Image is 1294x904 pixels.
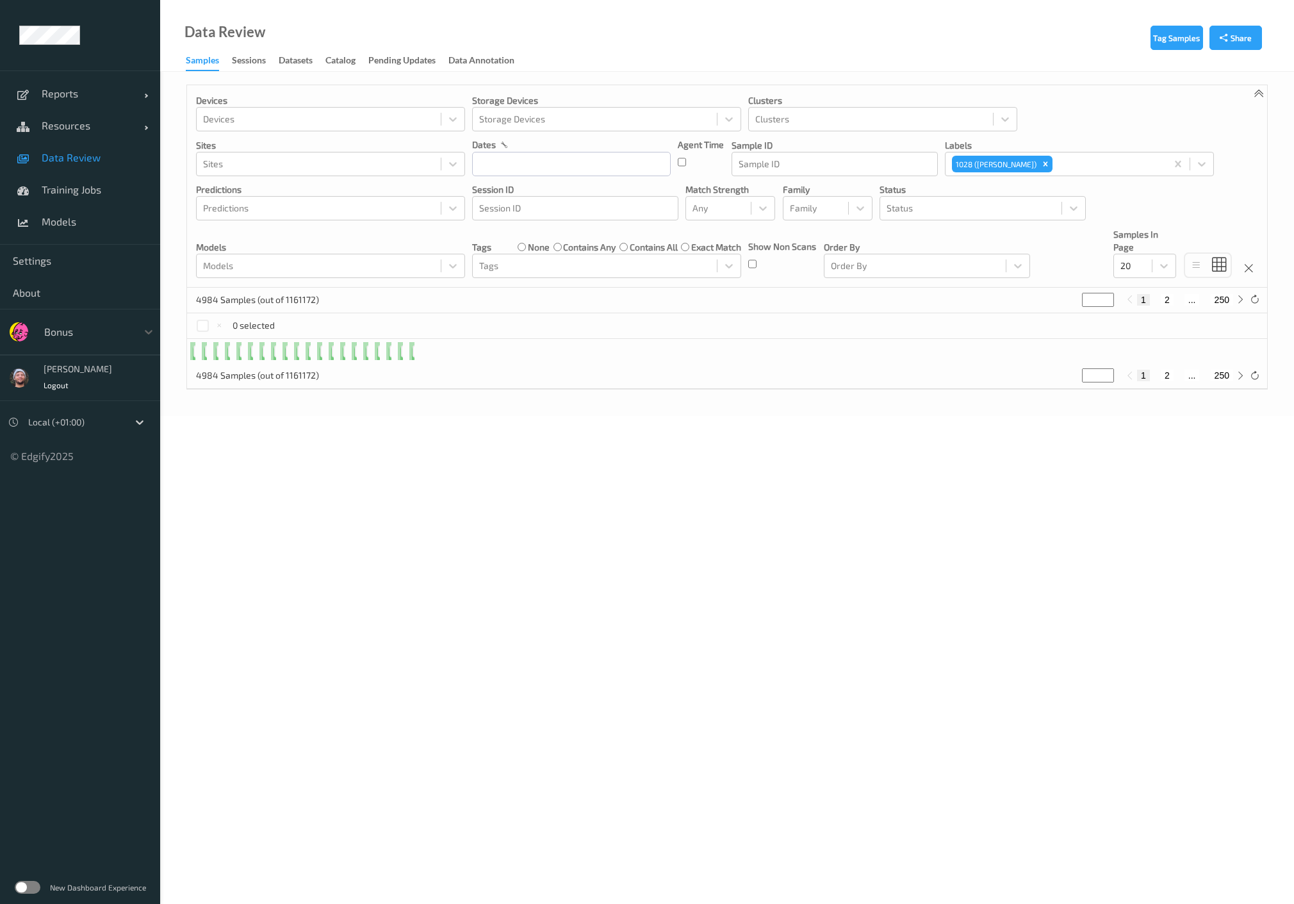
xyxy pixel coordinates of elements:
div: Data Review [184,26,265,38]
button: 2 [1161,370,1174,381]
p: Show Non Scans [748,240,816,253]
div: 1028 ([PERSON_NAME]) [952,156,1038,172]
p: Session ID [472,183,678,196]
p: Order By [824,241,1030,254]
p: 4984 Samples (out of 1161172) [196,369,319,382]
button: 1 [1137,294,1150,306]
p: labels [945,139,1214,152]
label: exact match [691,241,741,254]
a: Datasets [279,52,325,70]
p: Agent Time [678,138,724,151]
p: Storage Devices [472,94,741,107]
p: Tags [472,241,491,254]
a: Pending Updates [368,52,448,70]
a: Data Annotation [448,52,527,70]
div: Pending Updates [368,54,436,70]
p: Sample ID [732,139,938,152]
p: Family [783,183,872,196]
button: Tag Samples [1151,26,1203,50]
p: Status [880,183,1086,196]
button: 2 [1161,294,1174,306]
a: Catalog [325,52,368,70]
button: ... [1184,370,1200,381]
button: 250 [1211,370,1233,381]
p: 4984 Samples (out of 1161172) [196,293,319,306]
a: Samples [186,52,232,71]
p: Predictions [196,183,465,196]
p: Match Strength [685,183,775,196]
label: contains all [630,241,678,254]
label: contains any [563,241,616,254]
p: Sites [196,139,465,152]
p: 0 selected [233,319,275,332]
p: Devices [196,94,465,107]
p: Models [196,241,465,254]
div: Sessions [232,54,266,70]
button: 1 [1137,370,1150,381]
div: Data Annotation [448,54,514,70]
button: 250 [1211,294,1233,306]
a: Sessions [232,52,279,70]
label: none [528,241,550,254]
div: Samples [186,54,219,71]
p: dates [472,138,496,151]
p: Clusters [748,94,1017,107]
button: ... [1184,294,1200,306]
div: Catalog [325,54,356,70]
div: Datasets [279,54,313,70]
p: Samples In Page [1113,228,1176,254]
div: Remove 1028 (Melon gul) [1038,156,1052,172]
button: Share [1209,26,1262,50]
